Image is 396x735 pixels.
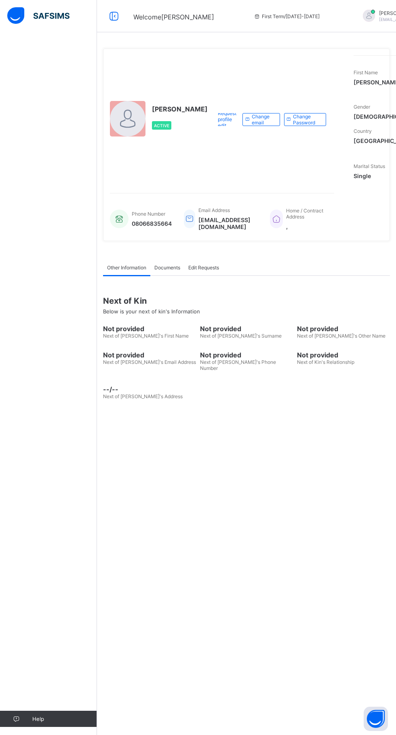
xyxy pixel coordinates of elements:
[198,216,258,230] span: [EMAIL_ADDRESS][DOMAIN_NAME]
[354,104,370,110] span: Gender
[297,359,354,365] span: Next of Kin's Relationship
[198,207,230,213] span: Email Address
[354,163,385,169] span: Marital Status
[7,7,70,24] img: safsims
[32,716,97,722] span: Help
[152,105,208,113] span: [PERSON_NAME]
[200,325,293,333] span: Not provided
[107,265,146,271] span: Other Information
[103,296,390,306] span: Next of Kin
[354,128,372,134] span: Country
[286,208,323,220] span: Home / Contract Address
[252,113,274,126] span: Change email
[297,325,390,333] span: Not provided
[286,223,326,230] span: ,
[200,333,282,339] span: Next of [PERSON_NAME]'s Surname
[154,123,169,128] span: Active
[103,359,196,365] span: Next of [PERSON_NAME]'s Email Address
[154,265,180,271] span: Documents
[297,351,390,359] span: Not provided
[297,333,385,339] span: Next of [PERSON_NAME]'s Other Name
[354,69,378,76] span: First Name
[133,13,214,21] span: Welcome [PERSON_NAME]
[132,211,165,217] span: Phone Number
[132,220,172,227] span: 08066835664
[103,333,189,339] span: Next of [PERSON_NAME]'s First Name
[364,707,388,731] button: Open asap
[103,393,183,399] span: Next of [PERSON_NAME]'s Address
[188,265,219,271] span: Edit Requests
[103,351,196,359] span: Not provided
[200,351,293,359] span: Not provided
[103,325,196,333] span: Not provided
[103,385,196,393] span: --/--
[293,113,320,126] span: Change Password
[218,110,236,128] span: Request profile edit
[200,359,276,371] span: Next of [PERSON_NAME]'s Phone Number
[103,308,200,315] span: Below is your next of kin's Information
[254,13,320,19] span: session/term information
